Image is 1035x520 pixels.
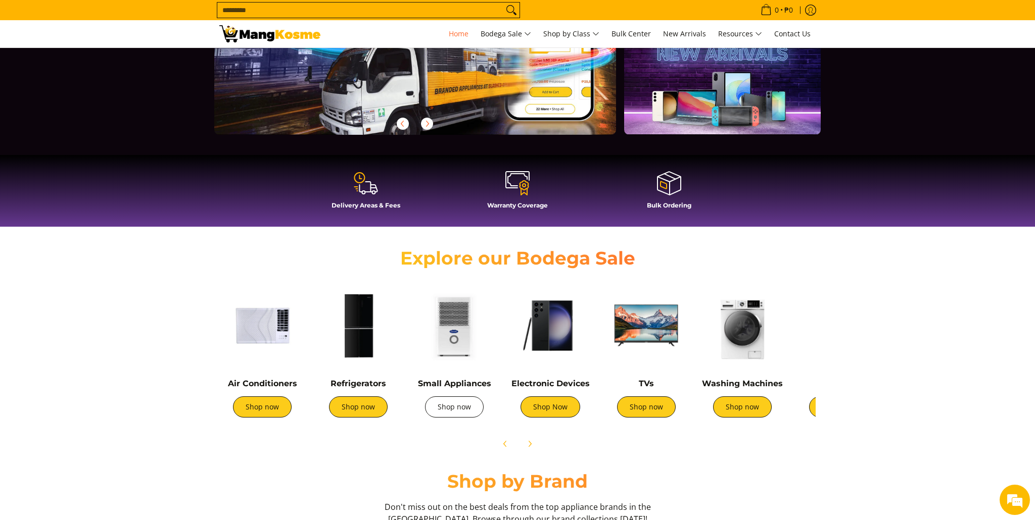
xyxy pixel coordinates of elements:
span: 0 [773,7,780,14]
span: Bodega Sale [481,28,531,40]
button: Previous [494,433,516,455]
span: Home [449,29,468,38]
a: Warranty Coverage [447,170,588,217]
span: Contact Us [774,29,811,38]
a: Shop now [617,396,676,418]
h4: Bulk Ordering [598,201,740,209]
a: Bulk Ordering [598,170,740,217]
button: Search [503,3,520,18]
img: Cookers [795,283,881,369]
h4: Warranty Coverage [447,201,588,209]
button: Next [519,433,541,455]
h4: Delivery Areas & Fees [295,201,437,209]
a: Washing Machines [702,379,783,388]
a: Bodega Sale [476,20,536,47]
span: Bulk Center [611,29,651,38]
img: Electronic Devices [507,283,593,369]
a: Home [444,20,474,47]
img: Small Appliances [411,283,497,369]
a: Shop by Class [538,20,604,47]
a: Shop now [713,396,772,418]
span: • [758,5,796,16]
a: Refrigerators [331,379,386,388]
img: TVs [603,283,689,369]
h2: Shop by Brand [219,470,816,493]
img: Washing Machines [699,283,785,369]
a: New Arrivals [658,20,711,47]
span: ₱0 [783,7,794,14]
a: Air Conditioners [228,379,297,388]
h2: Explore our Bodega Sale [371,247,664,270]
a: Shop now [809,396,868,418]
a: Shop Now [521,396,580,418]
a: Shop now [329,396,388,418]
span: Shop by Class [543,28,599,40]
img: Air Conditioners [219,283,305,369]
img: Refrigerators [315,283,401,369]
a: Shop now [233,396,292,418]
a: Contact Us [769,20,816,47]
button: Next [416,113,438,135]
nav: Main Menu [331,20,816,47]
img: Mang Kosme: Your Home Appliances Warehouse Sale Partner! [219,25,320,42]
a: Bulk Center [606,20,656,47]
a: Small Appliances [418,379,491,388]
a: Resources [713,20,767,47]
span: New Arrivals [663,29,706,38]
a: Delivery Areas & Fees [295,170,437,217]
button: Previous [392,113,414,135]
a: Shop now [425,396,484,418]
span: Resources [718,28,762,40]
a: Electronic Devices [511,379,590,388]
a: TVs [639,379,654,388]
